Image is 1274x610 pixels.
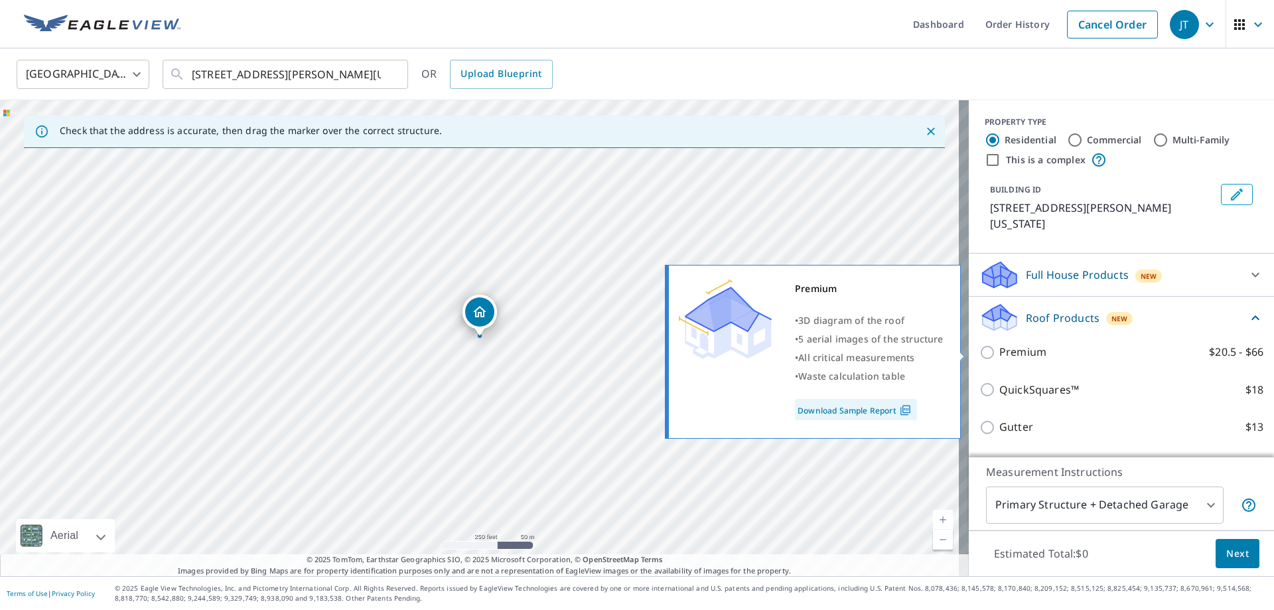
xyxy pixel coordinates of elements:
[17,56,149,93] div: [GEOGRAPHIC_DATA]
[1067,11,1158,38] a: Cancel Order
[798,370,905,382] span: Waste calculation table
[1245,382,1263,398] p: $18
[983,539,1099,568] p: Estimated Total: $0
[798,351,914,364] span: All critical measurements
[7,589,95,597] p: |
[1221,184,1253,205] button: Edit building 1
[1209,344,1263,360] p: $20.5 - $66
[985,116,1258,128] div: PROPERTY TYPE
[60,125,442,137] p: Check that the address is accurate, then drag the marker over the correct structure.
[795,279,944,298] div: Premium
[679,279,772,359] img: Premium
[307,554,663,566] span: © 2025 TomTom, Earthstar Geographics SIO, © 2025 Microsoft Corporation, ©
[1005,133,1056,147] label: Residential
[999,419,1033,435] p: Gutter
[115,583,1267,603] p: © 2025 Eagle View Technologies, Inc. and Pictometry International Corp. All Rights Reserved. Repo...
[1216,539,1259,569] button: Next
[795,348,944,367] div: •
[795,311,944,330] div: •
[1141,271,1157,281] span: New
[46,519,82,552] div: Aerial
[52,589,95,598] a: Privacy Policy
[933,510,953,530] a: Current Level 17, Zoom In
[1111,313,1128,324] span: New
[1245,419,1263,435] p: $13
[1226,546,1249,562] span: Next
[1172,133,1230,147] label: Multi-Family
[1170,10,1199,39] div: JT
[986,487,1224,524] div: Primary Structure + Detached Garage
[990,184,1041,195] p: BUILDING ID
[1241,497,1257,513] span: Your report will include the primary structure and a detached garage if one exists.
[999,382,1079,398] p: QuickSquares™
[979,302,1263,333] div: Roof ProductsNew
[999,344,1046,360] p: Premium
[421,60,553,89] div: OR
[990,200,1216,232] p: [STREET_ADDRESS][PERSON_NAME][US_STATE]
[16,519,115,552] div: Aerial
[795,367,944,386] div: •
[583,554,638,564] a: OpenStreetMap
[986,464,1257,480] p: Measurement Instructions
[795,330,944,348] div: •
[798,314,904,327] span: 3D diagram of the roof
[450,60,552,89] a: Upload Blueprint
[24,15,180,35] img: EV Logo
[462,295,497,336] div: Dropped pin, building 1, Residential property, 8711 N Mcdonald Ave Kansas City, MO 64153
[1006,153,1086,167] label: This is a complex
[896,404,914,416] img: Pdf Icon
[798,333,943,345] span: 5 aerial images of the structure
[641,554,663,564] a: Terms
[1026,310,1099,326] p: Roof Products
[460,66,541,82] span: Upload Blueprint
[933,530,953,550] a: Current Level 17, Zoom Out
[979,259,1263,291] div: Full House ProductsNew
[1026,267,1129,283] p: Full House Products
[922,123,940,140] button: Close
[7,589,48,598] a: Terms of Use
[1087,133,1142,147] label: Commercial
[192,56,381,93] input: Search by address or latitude-longitude
[795,399,917,420] a: Download Sample Report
